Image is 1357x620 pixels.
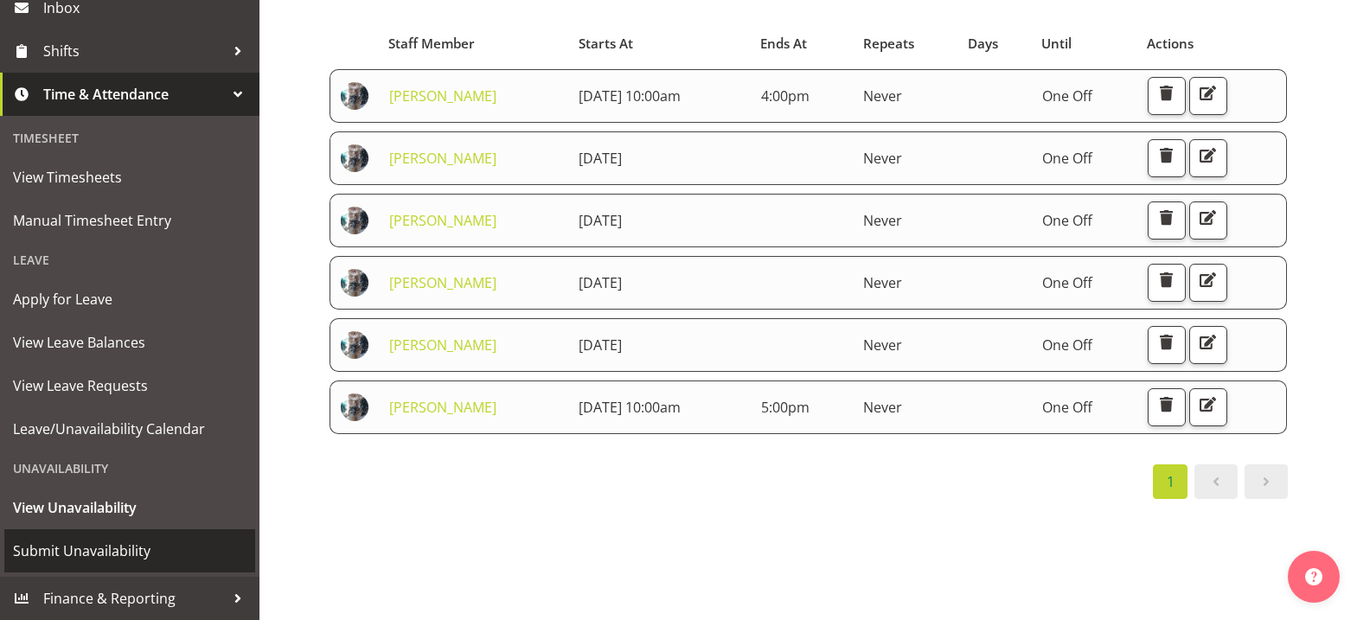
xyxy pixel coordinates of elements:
span: [DATE] [579,336,622,355]
a: View Leave Balances [4,321,255,364]
span: Never [863,336,902,355]
span: Leave/Unavailability Calendar [13,416,246,442]
span: Repeats [863,34,914,54]
a: [PERSON_NAME] [389,149,496,168]
button: Delete Unavailability [1148,139,1186,177]
button: Edit Unavailability [1189,326,1227,364]
span: [DATE] 10:00am [579,398,681,417]
a: [PERSON_NAME] [389,336,496,355]
a: [PERSON_NAME] [389,398,496,417]
span: Apply for Leave [13,286,246,312]
a: View Unavailability [4,486,255,529]
span: Days [968,34,998,54]
a: Leave/Unavailability Calendar [4,407,255,451]
span: Manual Timesheet Entry [13,208,246,233]
span: Time & Attendance [43,81,225,107]
span: Never [863,211,902,230]
button: Delete Unavailability [1148,264,1186,302]
div: Leave [4,242,255,278]
span: Finance & Reporting [43,585,225,611]
span: 5:00pm [761,398,810,417]
span: [DATE] [579,211,622,230]
span: [DATE] [579,149,622,168]
span: Never [863,398,902,417]
img: karen-rimmer509cc44dc399f68592e3a0628bc04820.png [341,207,368,234]
button: Edit Unavailability [1189,388,1227,426]
button: Edit Unavailability [1189,139,1227,177]
span: One Off [1042,336,1092,355]
span: One Off [1042,273,1092,292]
span: View Leave Balances [13,329,246,355]
button: Edit Unavailability [1189,264,1227,302]
button: Delete Unavailability [1148,77,1186,115]
div: Unavailability [4,451,255,486]
span: [DATE] 10:00am [579,86,681,105]
a: View Leave Requests [4,364,255,407]
a: Manual Timesheet Entry [4,199,255,242]
button: Delete Unavailability [1148,201,1186,240]
span: One Off [1042,398,1092,417]
span: [DATE] [579,273,622,292]
span: One Off [1042,86,1092,105]
span: Submit Unavailability [13,538,246,564]
span: Ends At [760,34,807,54]
button: Delete Unavailability [1148,326,1186,364]
img: karen-rimmer509cc44dc399f68592e3a0628bc04820.png [341,269,368,297]
span: 4:00pm [761,86,810,105]
span: Never [863,86,902,105]
span: Actions [1147,34,1194,54]
a: Apply for Leave [4,278,255,321]
a: [PERSON_NAME] [389,273,496,292]
a: [PERSON_NAME] [389,86,496,105]
img: help-xxl-2.png [1305,568,1322,585]
div: Timesheet [4,120,255,156]
span: One Off [1042,211,1092,230]
span: View Leave Requests [13,373,246,399]
button: Edit Unavailability [1189,77,1227,115]
span: Starts At [579,34,633,54]
button: Delete Unavailability [1148,388,1186,426]
span: View Unavailability [13,495,246,521]
a: View Timesheets [4,156,255,199]
a: Submit Unavailability [4,529,255,572]
img: karen-rimmer509cc44dc399f68592e3a0628bc04820.png [341,331,368,359]
a: [PERSON_NAME] [389,211,496,230]
img: karen-rimmer509cc44dc399f68592e3a0628bc04820.png [341,144,368,172]
span: One Off [1042,149,1092,168]
img: karen-rimmer509cc44dc399f68592e3a0628bc04820.png [341,82,368,110]
span: Until [1041,34,1072,54]
span: Staff Member [388,34,475,54]
button: Edit Unavailability [1189,201,1227,240]
span: Never [863,273,902,292]
img: karen-rimmer509cc44dc399f68592e3a0628bc04820.png [341,393,368,421]
span: Never [863,149,902,168]
span: View Timesheets [13,164,246,190]
span: Shifts [43,38,225,64]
